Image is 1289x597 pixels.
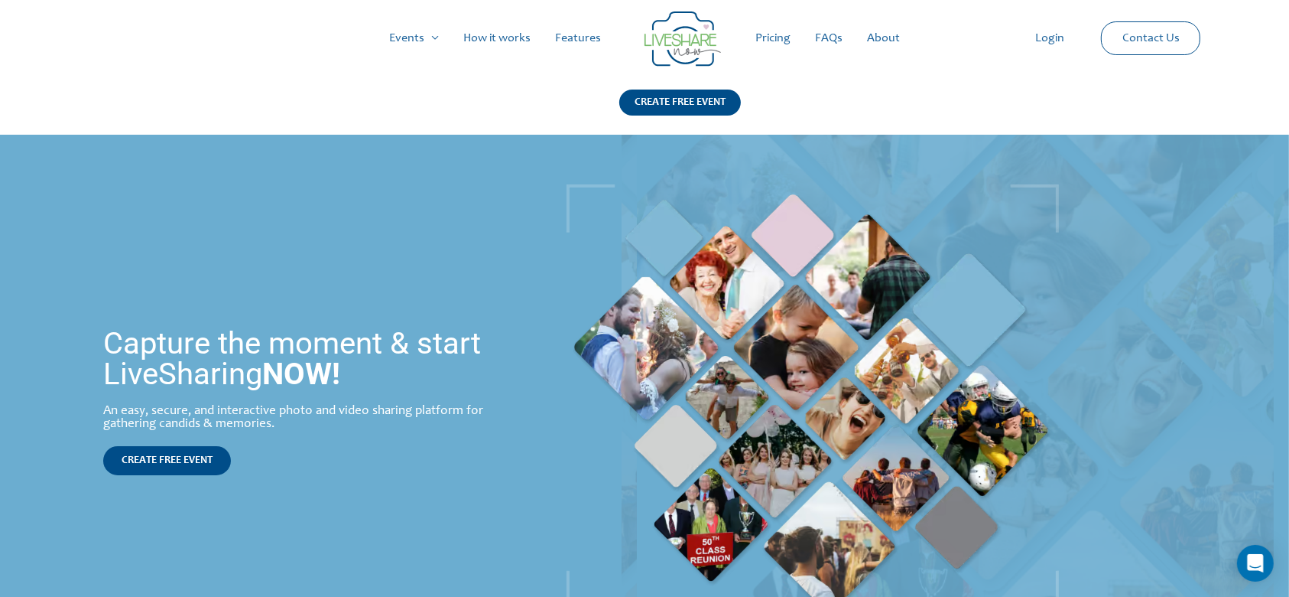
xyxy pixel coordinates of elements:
[644,11,721,67] img: Group 14 | Live Photo Slideshow for Events | Create Free Events Album for Any Occasion
[855,14,912,63] a: About
[743,14,803,63] a: Pricing
[543,14,613,63] a: Features
[262,356,340,392] strong: NOW!
[619,90,741,135] a: CREATE FREE EVENT
[1024,14,1077,63] a: Login
[803,14,855,63] a: FAQs
[451,14,543,63] a: How it works
[122,455,213,466] span: CREATE FREE EVENT
[103,446,231,475] a: CREATE FREE EVENT
[1110,22,1192,54] a: Contact Us
[377,14,451,63] a: Events
[27,14,1262,63] nav: Site Navigation
[1237,545,1274,582] div: Open Intercom Messenger
[619,90,741,116] div: CREATE FREE EVENT
[103,405,514,431] div: An easy, secure, and interactive photo and video sharing platform for gathering candids & memories.
[103,328,514,390] h1: Capture the moment & start LiveSharing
